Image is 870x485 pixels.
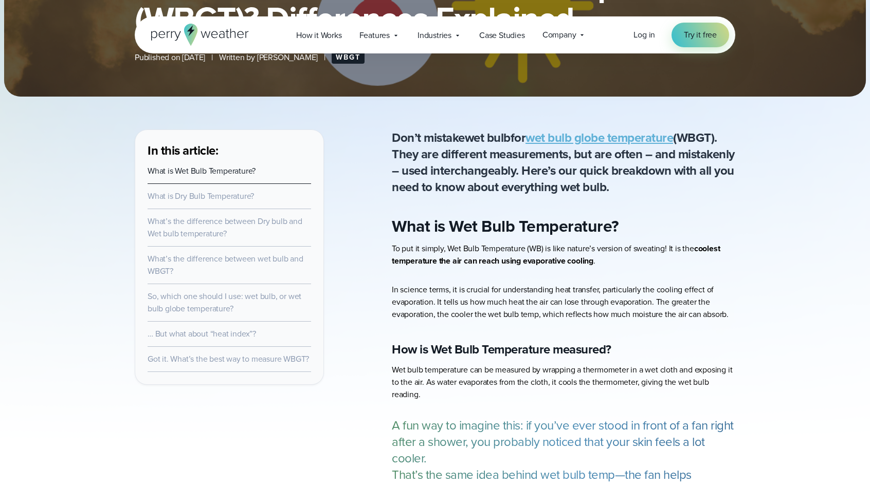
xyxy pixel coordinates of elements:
a: Got it. What’s the best way to measure WBGT? [148,353,309,365]
a: What is Wet Bulb Temperature? [148,165,256,177]
span: | [324,51,325,64]
a: So, which one should I use: wet bulb, or wet bulb globe temperature? [148,290,301,314]
p: In science terms, it is crucial for understanding heat transfer, particularly the cooling effect ... [392,284,735,321]
a: What is Dry Bulb Temperature? [148,190,254,202]
span: Company [542,29,576,41]
a: What’s the difference between wet bulb and WBGT? [148,253,303,277]
strong: (WBGT) [525,128,714,147]
a: Try it free [672,23,729,47]
h3: How is Wet Bulb Temperature measured? [392,341,735,358]
span: Written by [PERSON_NAME] [219,51,318,64]
a: How it Works [287,25,351,46]
a: WBGT [332,51,365,64]
strong: wet bulb [465,128,511,147]
p: A fun way to imagine this: if you’ve ever stood in front of a fan right after a shower, you proba... [392,417,735,467]
a: What’s the difference between Dry bulb and Wet bulb temperature? [148,215,302,239]
a: wet bulb globe temperature [525,128,673,147]
h3: In this article: [148,142,311,159]
span: Case Studies [479,29,525,42]
a: … But what about “heat index”? [148,328,256,340]
span: Try it free [684,29,717,41]
p: To put it simply, Wet Bulb Temperature (WB) is like nature’s version of sweating! It is the . [392,242,735,267]
p: Wet bulb temperature can be measured by wrapping a thermometer in a wet cloth and exposing it to ... [392,364,735,401]
h2: What is Wet Bulb Temperature? [392,216,735,236]
p: Don’t mistake for . They are different measurements, but are often – and mistakenly – used interc... [392,129,735,195]
span: Published on [DATE] [135,51,205,64]
span: | [211,51,213,64]
strong: coolest temperature the air can reach using evaporative cooling [392,242,720,267]
span: Features [359,29,390,42]
span: Industries [418,29,451,42]
span: How it Works [296,29,342,42]
a: Log in [633,29,655,41]
a: Case Studies [470,25,534,46]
